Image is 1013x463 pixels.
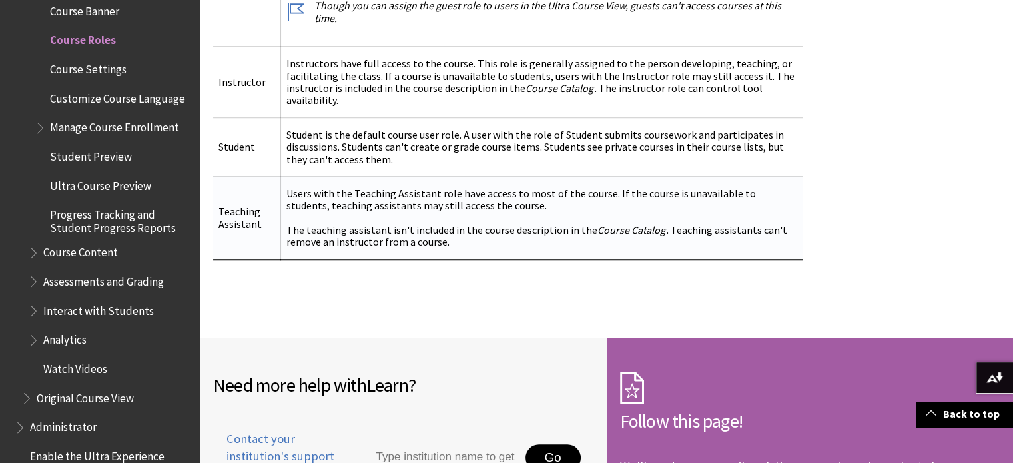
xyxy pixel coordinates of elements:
[50,175,151,193] span: Ultra Course Preview
[37,387,134,405] span: Original Course View
[620,407,1000,435] h2: Follow this page!
[213,47,281,118] td: Instructor
[525,81,593,95] span: Course Catalog
[30,445,165,463] span: Enable the Ultra Experience
[43,300,154,318] span: Interact with Students
[366,373,408,397] span: Learn
[30,416,97,434] span: Administrator
[213,371,593,399] h2: Need more help with ?
[43,358,107,376] span: Watch Videos
[50,87,185,105] span: Customize Course Language
[50,145,132,163] span: Student Preview
[620,371,644,404] img: Subscription Icon
[213,176,281,259] td: Teaching Assistant
[281,47,803,118] td: Instructors have full access to the course. This role is generally assigned to the person develop...
[43,329,87,347] span: Analytics
[50,117,179,135] span: Manage Course Enrollment
[50,58,127,76] span: Course Settings
[43,270,164,288] span: Assessments and Grading
[50,203,190,234] span: Progress Tracking and Student Progress Reports
[50,29,116,47] span: Course Roles
[43,242,118,260] span: Course Content
[597,223,665,236] span: Course Catalog
[916,402,1013,426] a: Back to top
[281,117,803,176] td: Student is the default course user role. A user with the role of Student submits coursework and p...
[281,176,803,259] td: Users with the Teaching Assistant role have access to most of the course. If the course is unavai...
[213,117,281,176] td: Student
